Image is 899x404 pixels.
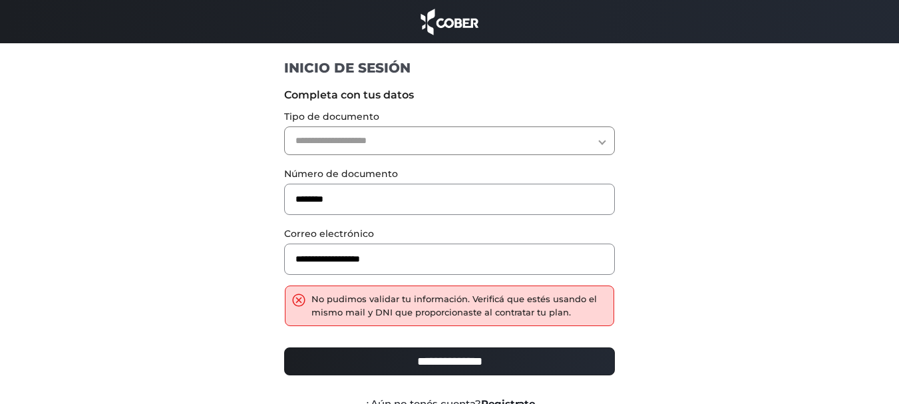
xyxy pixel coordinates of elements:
[284,110,615,124] label: Tipo de documento
[284,87,615,103] label: Completa con tus datos
[311,293,607,319] div: No pudimos validar tu información. Verificá que estés usando el mismo mail y DNI que proporcionas...
[284,227,615,241] label: Correo electrónico
[417,7,482,37] img: cober_marca.png
[284,167,615,181] label: Número de documento
[284,59,615,77] h1: INICIO DE SESIÓN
